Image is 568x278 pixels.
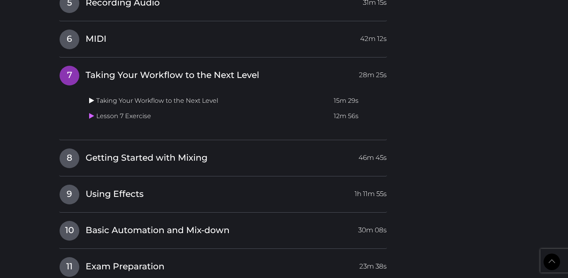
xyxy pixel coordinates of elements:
[359,148,387,163] span: 46m 45s
[59,184,387,201] a: 9Using Effects1h 11m 55s
[59,29,387,46] a: 6MIDI42m 12s
[86,69,259,82] span: Taking Your Workflow to the Next Level
[59,221,387,237] a: 10Basic Automation and Mix-down30m 08s
[59,148,387,165] a: 8Getting Started with Mixing46m 45s
[359,257,387,271] span: 23m 38s
[544,254,560,270] a: Back to Top
[86,109,331,124] td: Lesson 7 Exercise
[359,66,387,80] span: 28m 25s
[60,30,79,49] span: 6
[59,65,387,82] a: 7Taking Your Workflow to the Next Level28m 25s
[86,188,144,200] span: Using Effects
[60,66,79,85] span: 7
[331,93,387,109] td: 15m 29s
[331,109,387,124] td: 12m 56s
[360,30,387,44] span: 42m 12s
[86,33,106,45] span: MIDI
[86,261,164,273] span: Exam Preparation
[86,152,207,164] span: Getting Started with Mixing
[358,221,387,235] span: 30m 08s
[60,257,79,277] span: 11
[60,148,79,168] span: 8
[60,185,79,204] span: 9
[59,257,387,273] a: 11Exam Preparation23m 38s
[86,224,230,237] span: Basic Automation and Mix-down
[60,221,79,241] span: 10
[86,93,331,109] td: Taking Your Workflow to the Next Level
[355,185,387,199] span: 1h 11m 55s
